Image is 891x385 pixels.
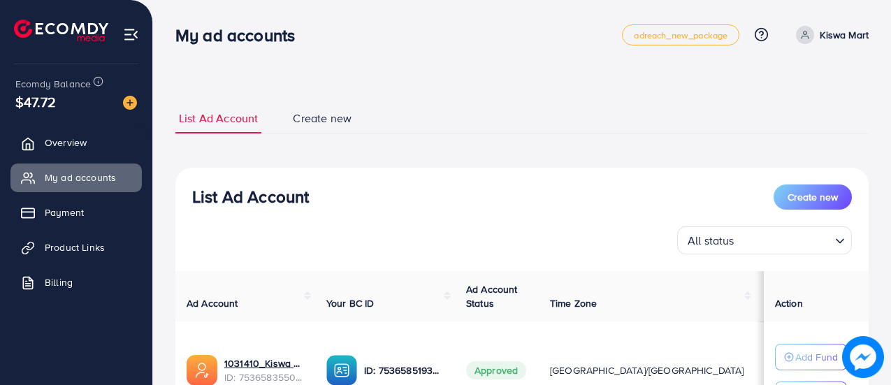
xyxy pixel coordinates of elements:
span: Product Links [45,240,105,254]
img: image [842,336,884,378]
span: ID: 7536583550030675986 [224,370,304,384]
p: ID: 7536585193306914833 [364,362,444,379]
img: menu [123,27,139,43]
span: Ecomdy Balance [15,77,91,91]
span: [GEOGRAPHIC_DATA]/[GEOGRAPHIC_DATA] [550,363,744,377]
span: Ad Account [187,296,238,310]
span: adreach_new_package [634,31,727,40]
a: adreach_new_package [622,24,739,45]
span: Billing [45,275,73,289]
a: Billing [10,268,142,296]
h3: My ad accounts [175,25,306,45]
span: List Ad Account [179,110,258,126]
span: Your BC ID [326,296,375,310]
p: Kiswa Mart [820,27,869,43]
p: Add Fund [795,349,838,365]
span: Action [775,296,803,310]
span: All status [685,231,737,251]
button: Add Fund [775,344,847,370]
input: Search for option [739,228,830,251]
a: Kiswa Mart [790,26,869,44]
span: Create new [293,110,352,126]
div: Search for option [677,226,852,254]
span: Payment [45,205,84,219]
h3: List Ad Account [192,187,309,207]
a: 1031410_Kiswa Add Acc_1754748063745 [224,356,304,370]
a: My ad accounts [10,164,142,191]
a: Payment [10,198,142,226]
span: My ad accounts [45,170,116,184]
a: Overview [10,129,142,157]
img: logo [14,20,108,41]
span: $47.72 [15,92,56,112]
span: Approved [466,361,526,379]
button: Create new [774,184,852,210]
a: Product Links [10,233,142,261]
img: image [123,96,137,110]
span: Ad Account Status [466,282,518,310]
span: Time Zone [550,296,597,310]
div: <span class='underline'>1031410_Kiswa Add Acc_1754748063745</span></br>7536583550030675986 [224,356,304,385]
span: Create new [788,190,838,204]
span: Overview [45,136,87,150]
